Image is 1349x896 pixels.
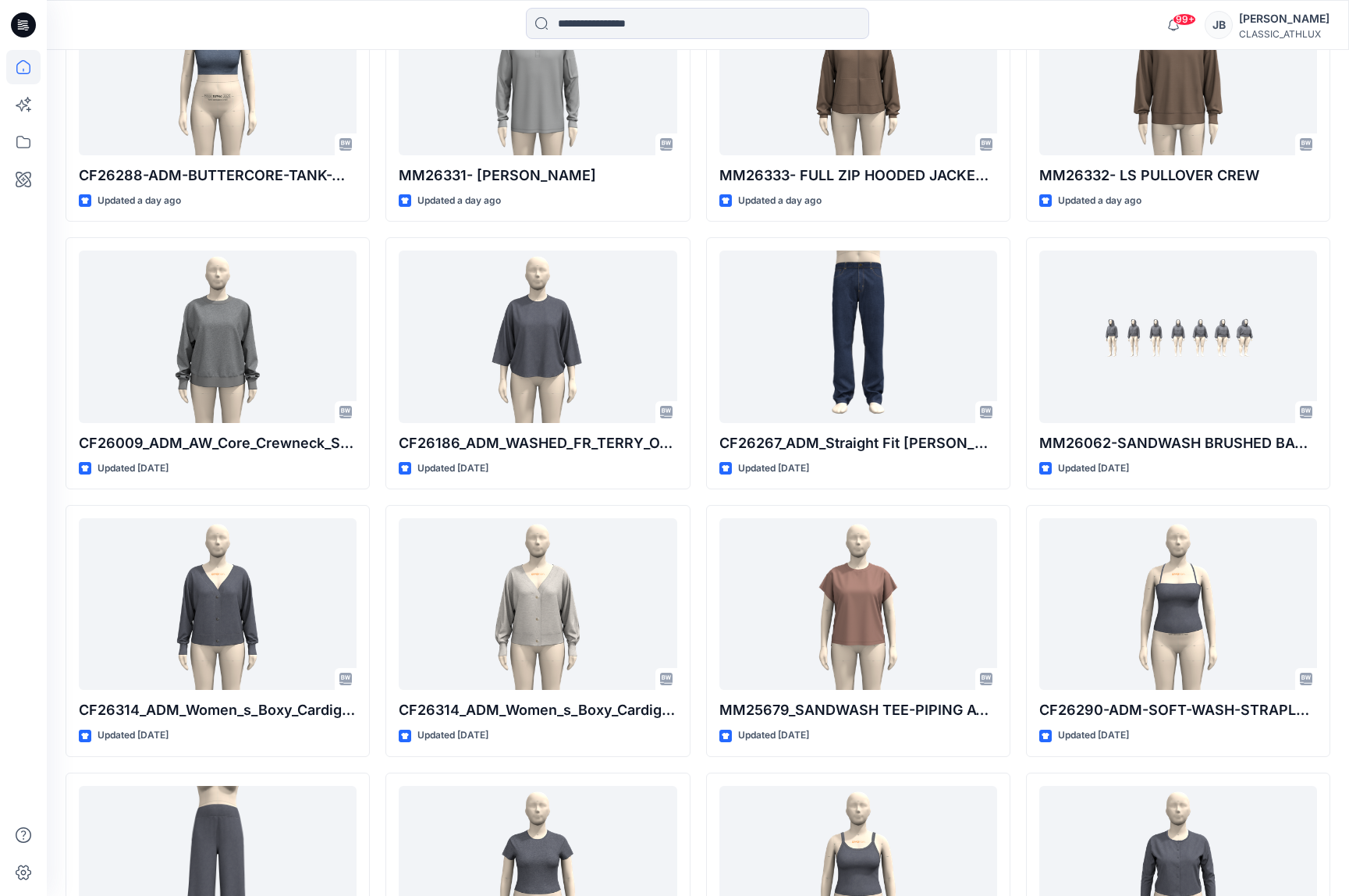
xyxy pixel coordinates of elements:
a: CF26314_ADM_Women_s_Boxy_Cardigan_OPT-1 [79,518,357,690]
p: Updated [DATE] [1058,460,1129,477]
a: CF26267_ADM_Straight Fit Jean 13OCT25 [719,251,997,422]
p: CF26267_ADM_Straight Fit [PERSON_NAME] [DATE] [719,432,997,454]
p: MM26332- LS PULLOVER CREW [1039,165,1317,187]
p: MM26331- [PERSON_NAME] [399,165,676,187]
p: Updated [DATE] [98,460,169,477]
p: CF26186_ADM_WASHED_FR_TERRY_OVERSIZED_TEE [DATE] [399,432,676,454]
a: CF26314_ADM_Women_s_Boxy_Cardigan_OPT-2 [399,518,676,690]
p: MM26062-SANDWASH BRUSHED BACK FULL ZIP JACKET_Size Set [1039,432,1317,454]
a: MM25679_SANDWASH TEE-PIPING AT SHOULDER&BACK YOKE [719,518,997,690]
div: [PERSON_NAME] [1239,9,1329,28]
p: Updated [DATE] [417,727,488,744]
p: Updated [DATE] [738,727,809,744]
p: Updated a day ago [417,193,501,209]
a: MM26062-SANDWASH BRUSHED BACK FULL ZIP JACKET_Size Set [1039,251,1317,422]
p: CF26314_ADM_Women_s_Boxy_Cardigan_OPT-1 [79,699,357,721]
p: Updated a day ago [738,193,822,209]
a: CF26009_ADM_AW_Core_Crewneck_Sweatshirt 13OCT25 [79,251,357,422]
p: MM25679_SANDWASH TEE-PIPING AT SHOULDER&BACK YOKE [719,699,997,721]
p: Updated [DATE] [1058,727,1129,744]
a: CF26186_ADM_WASHED_FR_TERRY_OVERSIZED_TEE 12OCT25 [399,251,676,422]
p: CF26288-ADM-BUTTERCORE-TANK-W-BRA [79,165,357,187]
p: Updated [DATE] [98,727,169,744]
p: Updated a day ago [1058,193,1141,209]
p: MM26333- FULL ZIP HOODED JACKET OPT-1 [719,165,997,187]
p: CF26009_ADM_AW_Core_Crewneck_Sweatshirt [DATE] [79,432,357,454]
p: CF26314_ADM_Women_s_Boxy_Cardigan_OPT-2 [399,699,676,721]
a: CF26290-ADM-SOFT-WASH-STRAPLESS-TANK [1039,518,1317,690]
p: Updated [DATE] [417,460,488,477]
p: CF26290-ADM-SOFT-WASH-STRAPLESS-TANK [1039,699,1317,721]
p: Updated [DATE] [738,460,809,477]
p: Updated a day ago [98,193,181,209]
div: CLASSIC_ATHLUX [1239,28,1329,40]
span: 99+ [1173,13,1196,26]
div: JB [1205,11,1233,39]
